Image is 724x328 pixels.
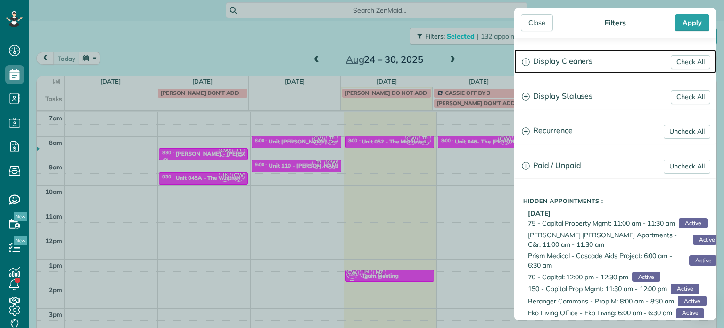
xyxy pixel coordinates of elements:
[664,160,710,174] a: Uncheck All
[514,119,716,143] a: Recurrence
[679,218,707,228] span: Active
[675,14,709,31] div: Apply
[528,296,674,306] span: Beranger Commons - Prop M: 8:00 am - 8:30 am
[14,212,27,221] span: New
[514,154,716,178] a: Paid / Unpaid
[671,90,710,104] a: Check All
[528,251,685,270] span: Prism Medical - Cascade Aids Project: 6:00 am - 6:30 am
[514,50,716,74] a: Display Cleaners
[528,308,672,318] span: Eko Living Office - Eko Living: 6:00 am - 6:30 am
[671,284,699,294] span: Active
[14,236,27,245] span: New
[632,272,660,282] span: Active
[528,230,689,249] span: [PERSON_NAME] [PERSON_NAME] Apartments - C&r: 11:00 am - 11:30 am
[523,198,716,204] h5: Hidden Appointments :
[528,209,551,218] b: [DATE]
[528,219,675,228] span: 75 - Capital Property Mgmt: 11:00 am - 11:30 am
[521,14,553,31] div: Close
[514,84,716,109] a: Display Statuses
[528,272,628,282] span: 70 - Capital: 12:00 pm - 12:30 pm
[664,125,710,139] a: Uncheck All
[689,255,716,266] span: Active
[601,18,629,27] div: Filters
[671,55,710,69] a: Check All
[678,296,706,306] span: Active
[676,308,704,319] span: Active
[528,284,667,294] span: 150 - Capital Prop Mgmt: 11:30 am - 12:00 pm
[693,235,716,245] span: Active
